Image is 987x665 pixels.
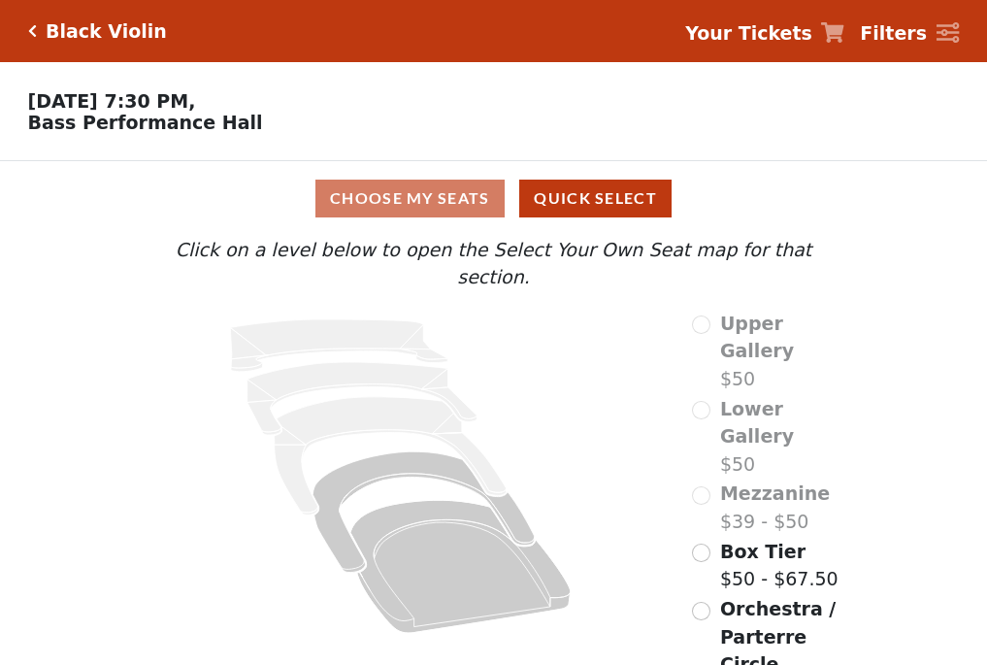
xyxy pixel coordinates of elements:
[685,22,812,44] strong: Your Tickets
[720,480,830,535] label: $39 - $50
[720,313,794,362] span: Upper Gallery
[519,180,672,217] button: Quick Select
[720,538,839,593] label: $50 - $67.50
[28,24,37,38] a: Click here to go back to filters
[137,236,849,291] p: Click on a level below to open the Select Your Own Seat map for that section.
[720,310,850,393] label: $50
[685,19,844,48] a: Your Tickets
[231,319,448,372] path: Upper Gallery - Seats Available: 0
[860,22,927,44] strong: Filters
[720,395,850,479] label: $50
[46,20,167,43] h5: Black Violin
[720,541,806,562] span: Box Tier
[720,482,830,504] span: Mezzanine
[720,398,794,448] span: Lower Gallery
[351,500,572,633] path: Orchestra / Parterre Circle - Seats Available: 626
[247,362,477,435] path: Lower Gallery - Seats Available: 0
[860,19,959,48] a: Filters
